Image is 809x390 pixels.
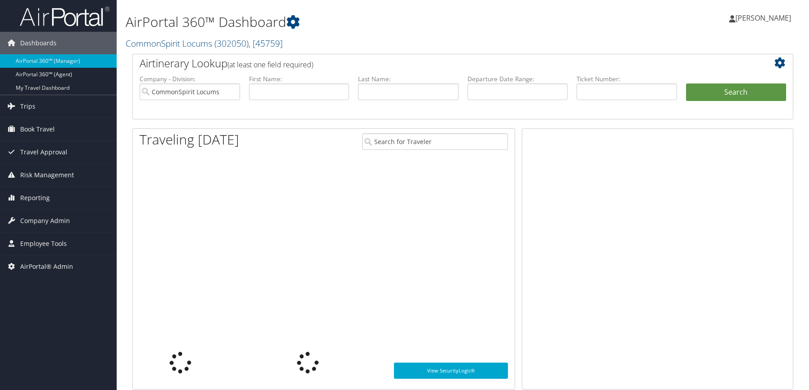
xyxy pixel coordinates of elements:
[729,4,800,31] a: [PERSON_NAME]
[20,232,67,255] span: Employee Tools
[577,74,677,83] label: Ticket Number:
[20,255,73,278] span: AirPortal® Admin
[686,83,787,101] button: Search
[20,95,35,118] span: Trips
[126,13,575,31] h1: AirPortal 360™ Dashboard
[468,74,568,83] label: Departure Date Range:
[140,56,731,71] h2: Airtinerary Lookup
[20,6,109,27] img: airportal-logo.png
[20,118,55,140] span: Book Travel
[20,187,50,209] span: Reporting
[20,141,67,163] span: Travel Approval
[358,74,459,83] label: Last Name:
[140,130,239,149] h1: Traveling [DATE]
[227,60,313,70] span: (at least one field required)
[20,210,70,232] span: Company Admin
[249,37,283,49] span: , [ 45759 ]
[735,13,791,23] span: [PERSON_NAME]
[362,133,508,150] input: Search for Traveler
[394,363,508,379] a: View SecurityLogic®
[214,37,249,49] span: ( 302050 )
[20,32,57,54] span: Dashboards
[249,74,350,83] label: First Name:
[126,37,283,49] a: CommonSpirit Locums
[20,164,74,186] span: Risk Management
[140,74,240,83] label: Company - Division:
